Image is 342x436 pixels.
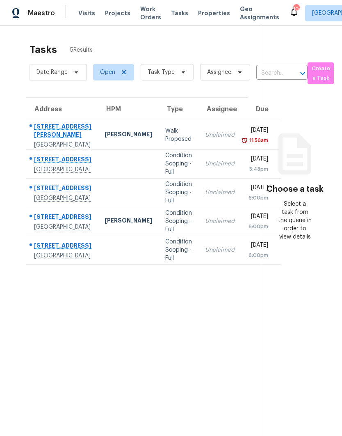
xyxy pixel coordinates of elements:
div: Unclaimed [205,160,235,168]
div: Select a task from the queue in order to view details [278,200,312,241]
div: 5:43pm [248,165,268,173]
div: [DATE] [248,126,268,136]
span: Assignee [207,68,231,76]
div: [DATE] [248,155,268,165]
th: Assignee [198,98,241,121]
div: 11:56am [248,136,268,145]
div: Unclaimed [205,188,235,197]
span: Work Orders [140,5,161,21]
div: Condition Scoping - Full [165,151,192,176]
div: [DATE] [248,241,268,251]
h3: Choose a task [267,185,324,193]
div: 6:00pm [248,194,268,202]
th: Address [26,98,98,121]
div: Unclaimed [205,246,235,254]
div: Condition Scoping - Full [165,209,192,234]
span: 5 Results [70,46,93,54]
span: Tasks [171,10,188,16]
span: Geo Assignments [240,5,279,21]
button: Create a Task [308,62,334,84]
div: [DATE] [248,212,268,223]
button: Open [297,68,308,79]
th: HPM [98,98,159,121]
div: Unclaimed [205,217,235,225]
div: [PERSON_NAME] [105,130,152,140]
div: 6:00pm [248,251,268,259]
span: Properties [198,9,230,17]
div: Condition Scoping - Full [165,180,192,205]
div: Condition Scoping - Full [165,238,192,262]
h2: Tasks [30,46,57,54]
div: Unclaimed [205,131,235,139]
th: Type [159,98,198,121]
span: Task Type [148,68,175,76]
span: Maestro [28,9,55,17]
div: 6:00pm [248,223,268,231]
div: Walk Proposed [165,127,192,143]
span: Visits [78,9,95,17]
div: [DATE] [248,184,268,194]
th: Due [241,98,281,121]
span: Create a Task [312,64,330,83]
span: Projects [105,9,130,17]
input: Search by address [256,67,285,80]
img: Overdue Alarm Icon [241,136,248,145]
span: Date Range [36,68,68,76]
div: 10 [293,5,299,13]
span: Open [100,68,115,76]
div: [PERSON_NAME] [105,216,152,227]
